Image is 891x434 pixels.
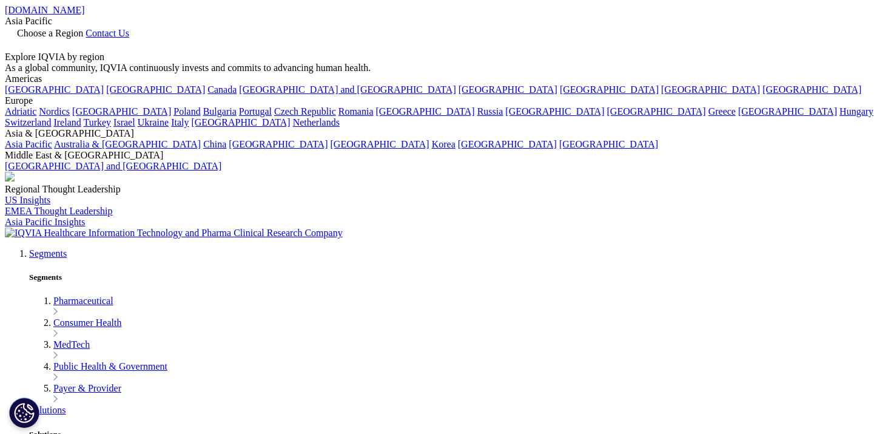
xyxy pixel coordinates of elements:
[138,117,169,127] a: Ukraine
[559,139,658,149] a: [GEOGRAPHIC_DATA]
[477,106,503,117] a: Russia
[5,172,15,181] img: 2093_analyzing-data-using-big-screen-display-and-laptop.png
[29,273,886,282] h5: Segments
[560,84,659,95] a: [GEOGRAPHIC_DATA]
[5,206,112,216] a: EMEA Thought Leadership
[53,117,81,127] a: Ireland
[376,106,475,117] a: [GEOGRAPHIC_DATA]
[39,106,70,117] a: Nordics
[607,106,706,117] a: [GEOGRAPHIC_DATA]
[229,139,328,149] a: [GEOGRAPHIC_DATA]
[505,106,604,117] a: [GEOGRAPHIC_DATA]
[5,95,886,106] div: Europe
[173,106,200,117] a: Poland
[86,28,129,38] a: Contact Us
[9,398,39,428] button: Cookies Settings
[738,106,837,117] a: [GEOGRAPHIC_DATA]
[459,84,557,95] a: [GEOGRAPHIC_DATA]
[5,184,886,195] div: Regional Thought Leadership
[53,361,167,371] a: Public Health & Government
[29,405,66,415] a: Solutions
[661,84,760,95] a: [GEOGRAPHIC_DATA]
[5,5,85,15] a: [DOMAIN_NAME]
[5,228,343,239] img: IQVIA Healthcare Information Technology and Pharma Clinical Research Company
[53,339,90,350] a: MedTech
[458,139,557,149] a: [GEOGRAPHIC_DATA]
[5,52,886,63] div: Explore IQVIA by region
[239,84,456,95] a: [GEOGRAPHIC_DATA] and [GEOGRAPHIC_DATA]
[432,139,456,149] a: Korea
[293,117,340,127] a: Netherlands
[5,73,886,84] div: Americas
[839,106,873,117] a: Hungary
[53,296,113,306] a: Pharmaceutical
[762,84,861,95] a: [GEOGRAPHIC_DATA]
[171,117,189,127] a: Italy
[5,128,886,139] div: Asia & [GEOGRAPHIC_DATA]
[191,117,290,127] a: [GEOGRAPHIC_DATA]
[72,106,171,117] a: [GEOGRAPHIC_DATA]
[5,106,36,117] a: Adriatic
[53,383,121,393] a: Payer & Provider
[5,195,50,205] a: US Insights
[338,106,374,117] a: Romania
[203,139,226,149] a: China
[708,106,736,117] a: Greece
[5,139,52,149] a: Asia Pacific
[54,139,201,149] a: Australia & [GEOGRAPHIC_DATA]
[239,106,272,117] a: Portugal
[5,63,886,73] div: As a global community, IQVIA continuously invests and commits to advancing human health.
[5,16,886,27] div: Asia Pacific
[331,139,429,149] a: [GEOGRAPHIC_DATA]
[5,84,104,95] a: [GEOGRAPHIC_DATA]
[53,317,121,328] a: Consumer Health
[5,150,886,161] div: Middle East & [GEOGRAPHIC_DATA]
[83,117,111,127] a: Turkey
[203,106,237,117] a: Bulgaria
[5,217,85,227] a: Asia Pacific Insights
[5,117,51,127] a: Switzerland
[5,161,221,171] a: [GEOGRAPHIC_DATA] and [GEOGRAPHIC_DATA]
[17,28,83,38] span: Choose a Region
[29,248,67,259] a: Segments
[113,117,135,127] a: Israel
[106,84,205,95] a: [GEOGRAPHIC_DATA]
[274,106,336,117] a: Czech Republic
[207,84,237,95] a: Canada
